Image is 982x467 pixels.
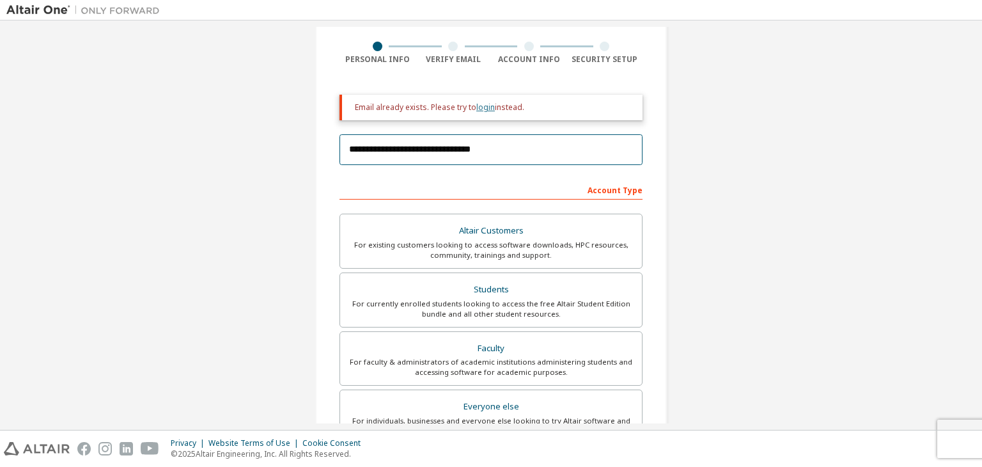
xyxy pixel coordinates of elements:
div: Verify Email [416,54,492,65]
div: Faculty [348,340,634,358]
img: facebook.svg [77,442,91,455]
div: Website Terms of Use [208,438,302,448]
div: Cookie Consent [302,438,368,448]
div: For individuals, businesses and everyone else looking to try Altair software and explore our prod... [348,416,634,436]
div: For existing customers looking to access software downloads, HPC resources, community, trainings ... [348,240,634,260]
img: altair_logo.svg [4,442,70,455]
img: linkedin.svg [120,442,133,455]
div: Everyone else [348,398,634,416]
img: Altair One [6,4,166,17]
div: Security Setup [567,54,643,65]
div: For faculty & administrators of academic institutions administering students and accessing softwa... [348,357,634,377]
div: Email already exists. Please try to instead. [355,102,632,113]
div: Account Type [339,179,643,200]
p: © 2025 Altair Engineering, Inc. All Rights Reserved. [171,448,368,459]
div: Account Info [491,54,567,65]
div: For currently enrolled students looking to access the free Altair Student Edition bundle and all ... [348,299,634,319]
div: Privacy [171,438,208,448]
div: Altair Customers [348,222,634,240]
img: youtube.svg [141,442,159,455]
div: Students [348,281,634,299]
img: instagram.svg [98,442,112,455]
a: login [476,102,495,113]
div: Personal Info [339,54,416,65]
